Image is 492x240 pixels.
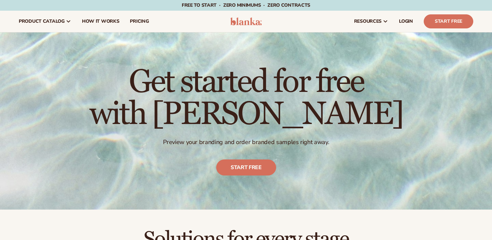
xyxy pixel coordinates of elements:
[77,11,125,32] a: How It Works
[354,19,382,24] span: resources
[230,17,262,25] img: logo
[89,138,403,146] p: Preview your branding and order branded samples right away.
[82,19,119,24] span: How It Works
[125,11,154,32] a: pricing
[216,160,276,176] a: Start free
[424,14,473,28] a: Start Free
[182,2,310,8] span: Free to start · ZERO minimums · ZERO contracts
[19,19,65,24] span: product catalog
[399,19,413,24] span: LOGIN
[89,66,403,130] h1: Get started for free with [PERSON_NAME]
[13,11,77,32] a: product catalog
[394,11,418,32] a: LOGIN
[349,11,394,32] a: resources
[130,19,149,24] span: pricing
